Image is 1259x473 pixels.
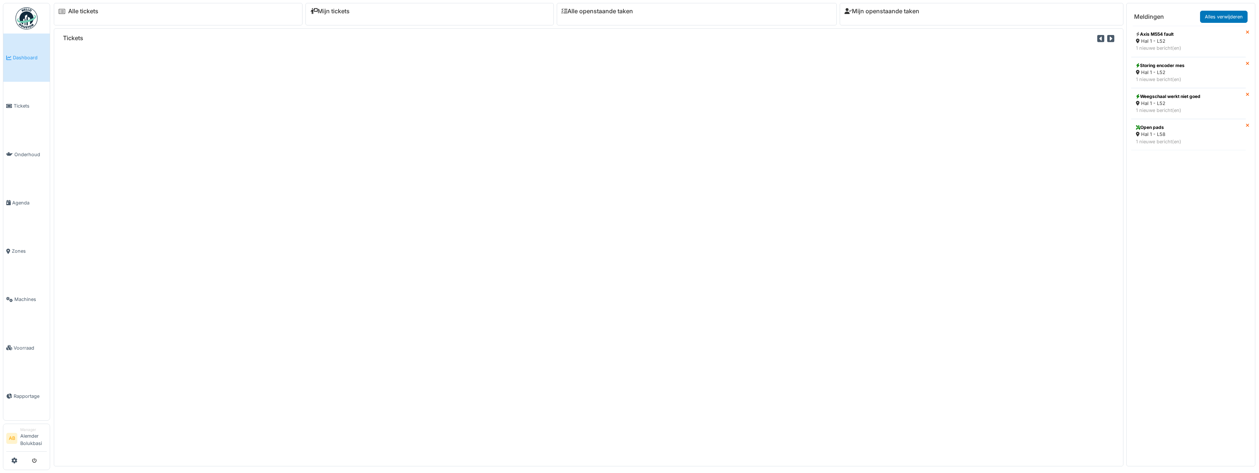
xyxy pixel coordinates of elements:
[3,82,50,130] a: Tickets
[20,427,47,450] li: Alemder Bolukbasi
[14,102,47,109] span: Tickets
[12,248,47,255] span: Zones
[14,151,47,158] span: Onderhoud
[20,427,47,432] div: Manager
[1136,131,1241,138] div: Hal 1 - L58
[562,8,633,15] a: Alle openstaande taken
[68,8,98,15] a: Alle tickets
[1136,107,1241,114] div: 1 nieuwe bericht(en)
[3,34,50,82] a: Dashboard
[1131,26,1246,57] a: Axis M554 fault Hal 1 - L52 1 nieuwe bericht(en)
[1131,88,1246,119] a: Weegschaal werkt niet goed Hal 1 - L52 1 nieuwe bericht(en)
[3,179,50,227] a: Agenda
[6,433,17,444] li: AB
[3,324,50,372] a: Voorraad
[310,8,350,15] a: Mijn tickets
[14,393,47,400] span: Rapportage
[1131,119,1246,150] a: Open pads Hal 1 - L58 1 nieuwe bericht(en)
[14,296,47,303] span: Machines
[1136,45,1241,52] div: 1 nieuwe bericht(en)
[3,372,50,420] a: Rapportage
[12,199,47,206] span: Agenda
[1136,76,1241,83] div: 1 nieuwe bericht(en)
[1136,62,1241,69] div: Storing encoder mes
[844,8,919,15] a: Mijn openstaande taken
[15,7,38,29] img: Badge_color-CXgf-gQk.svg
[1136,69,1241,76] div: Hal 1 - L52
[3,130,50,179] a: Onderhoud
[1200,11,1248,23] a: Alles verwijderen
[1136,38,1241,45] div: Hal 1 - L52
[1136,138,1241,145] div: 1 nieuwe bericht(en)
[14,344,47,351] span: Voorraad
[1136,124,1241,131] div: Open pads
[1136,100,1241,107] div: Hal 1 - L52
[3,227,50,275] a: Zones
[1136,93,1241,100] div: Weegschaal werkt niet goed
[3,275,50,323] a: Machines
[1134,13,1164,20] h6: Meldingen
[6,427,47,452] a: AB ManagerAlemder Bolukbasi
[13,54,47,61] span: Dashboard
[1131,57,1246,88] a: Storing encoder mes Hal 1 - L52 1 nieuwe bericht(en)
[1136,31,1241,38] div: Axis M554 fault
[63,35,83,42] h6: Tickets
